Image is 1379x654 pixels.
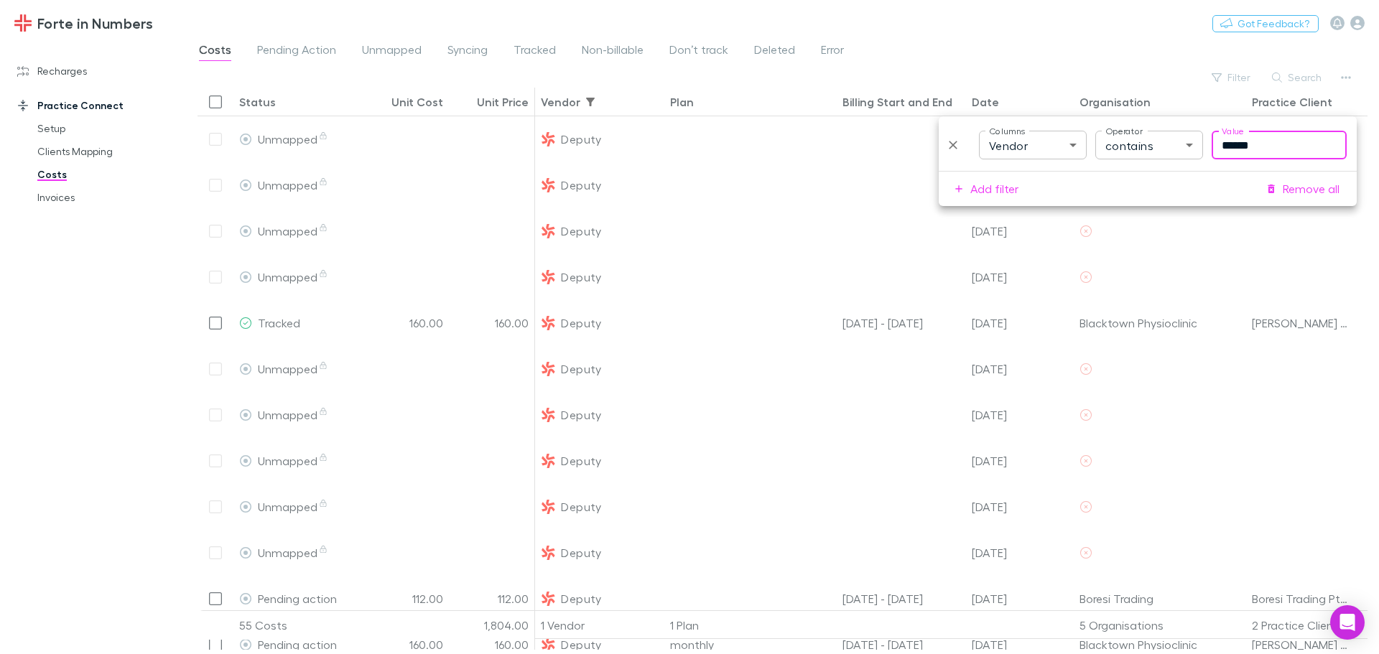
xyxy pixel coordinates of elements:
div: Boresi Trading Pty Ltd [1252,576,1351,621]
span: Costs [199,42,231,61]
div: Date [972,95,999,109]
span: Syncing [447,42,488,61]
label: Value [1222,124,1244,136]
button: Show filters [582,93,599,111]
button: Add filter [944,177,1030,200]
button: Got Feedback? [1212,15,1319,32]
div: 01 Apr - 01 Apr 25 [837,576,966,622]
div: Practice Client [1252,95,1332,109]
img: Deputy's Logo [541,454,555,468]
a: Invoices [23,186,194,209]
div: [PERSON_NAME] And Co Pty Ltd [1252,300,1351,345]
span: Unmapped [362,42,422,61]
span: Non-billable [582,42,644,61]
img: Deputy's Logo [541,362,555,376]
a: Clients Mapping [23,140,194,163]
span: Deputy [561,530,601,575]
span: Unmapped [258,362,329,375]
div: Organisation [1079,95,1151,109]
span: Deputy [561,116,601,162]
button: Search [1265,69,1330,86]
div: Boresi Trading [1079,576,1240,621]
span: Deputy [561,346,601,391]
img: Deputy's Logo [541,592,555,606]
div: Status [239,95,276,109]
span: Tracked [258,316,300,330]
span: Error [821,42,844,61]
span: Tracked [514,42,556,61]
div: 01 Jun - 30 Jun 25 [837,300,966,346]
span: Unmapped [258,132,329,146]
label: Columns [989,124,1026,136]
div: 30 Jul 2025 [966,208,1074,254]
a: Practice Connect [3,94,194,117]
span: Unmapped [258,454,329,467]
div: 30 Jul 2025 [966,530,1074,576]
span: Pending action [258,592,337,605]
a: Recharges [3,60,194,83]
span: Don’t track [669,42,728,61]
div: 30 Jul 2025 [966,254,1074,300]
div: 29 Jun 2025 [966,300,1074,346]
button: Filter [1204,69,1259,86]
a: Setup [23,117,194,140]
span: Unmapped [258,500,329,513]
img: Deputy's Logo [541,500,555,514]
div: 112.00 [363,576,449,622]
button: Delete [944,136,962,154]
img: Deputy's Logo [541,224,555,238]
span: Unmapped [258,224,329,238]
div: Filter [939,116,1357,206]
div: Billing Start and End [842,95,952,109]
div: 30 Jul 2025 [966,392,1074,438]
div: 30 Jul 2025 [966,438,1074,484]
div: Unit Cost [391,95,443,109]
span: Unmapped [258,546,329,559]
img: Deputy's Logo [541,316,555,330]
div: 1 active filter [582,93,599,111]
span: Unmapped [258,270,329,284]
div: 160.00 [363,300,449,346]
img: Deputy's Logo [541,178,555,192]
span: Deputy [561,576,601,621]
div: Blacktown Physioclinic [1079,300,1240,345]
img: Deputy's Logo [541,132,555,146]
h3: Forte in Numbers [37,14,153,32]
span: Deputy [561,254,601,299]
div: 30 Jul 2025 [966,484,1074,530]
span: Deleted [754,42,795,61]
label: Operator [1105,124,1143,136]
span: Unmapped [258,408,329,421]
img: Deputy's Logo [541,270,555,284]
div: 30 Jul 2025 [966,346,1074,392]
div: Vendor [541,95,580,109]
span: Unmapped [258,178,329,192]
div: 160.00 [449,300,535,346]
span: Deputy [561,484,601,529]
img: Deputy's Logo [541,546,555,560]
span: Deputy [561,392,601,437]
div: 30 May 2025 [966,576,1074,622]
div: contains [1095,131,1203,159]
a: Costs [23,163,194,186]
span: Pending Action [257,42,336,61]
div: Plan [670,95,694,109]
img: Forte in Numbers's Logo [14,14,32,32]
div: Open Intercom Messenger [1330,605,1365,640]
div: 1,804.00 [449,611,535,640]
button: Remove all [1257,177,1351,200]
img: Deputy's Logo [541,408,555,422]
div: 5 Organisations [1074,611,1246,640]
div: 1 Vendor [535,611,664,640]
div: 2 Practice Clients [1246,611,1375,640]
div: 55 Costs [233,611,363,640]
span: Deputy [561,300,601,345]
div: Vendor [979,131,1087,159]
span: Deputy [561,208,601,253]
div: 1 Plan [664,611,837,640]
a: Forte in Numbers [6,6,162,40]
span: Deputy [561,162,601,207]
div: 112.00 [449,576,535,622]
span: Deputy [561,438,601,483]
div: Unit Price [477,95,529,109]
